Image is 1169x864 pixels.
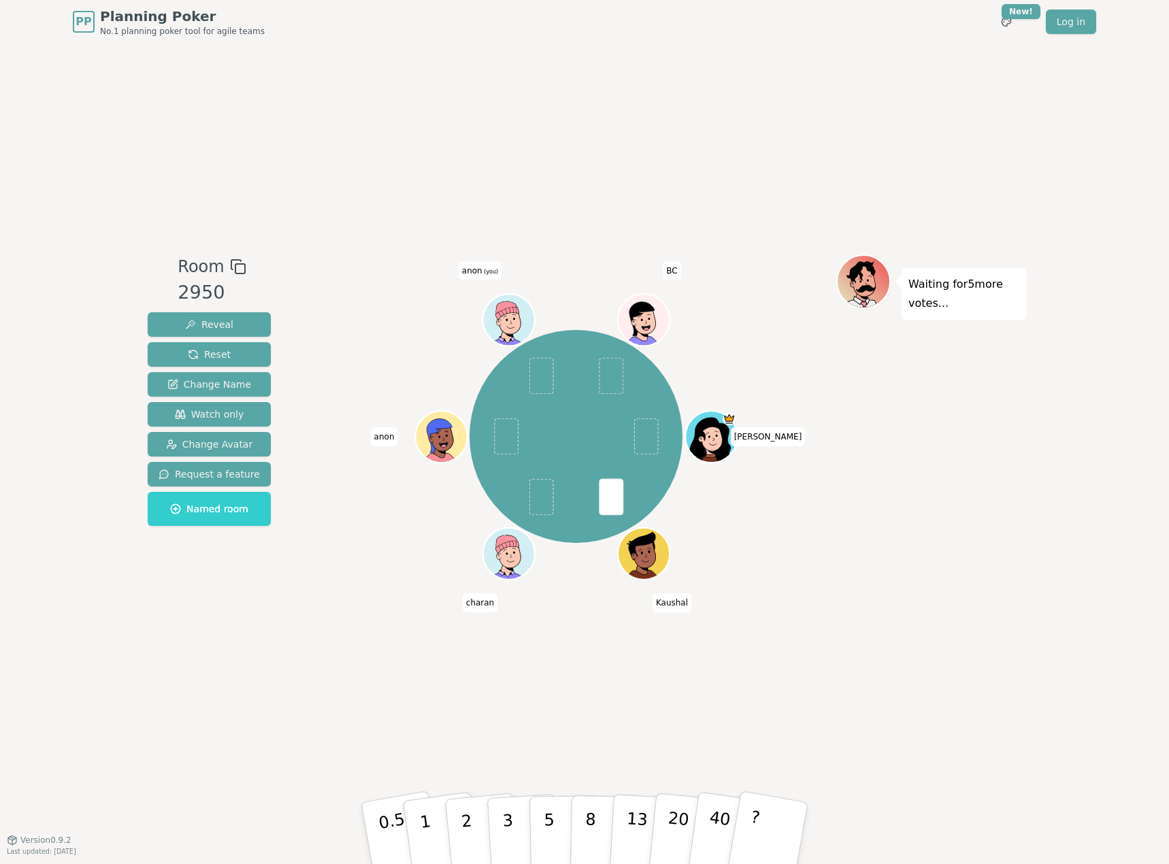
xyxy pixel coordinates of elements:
[663,261,680,280] span: Click to change your name
[148,312,271,337] button: Reveal
[188,348,231,361] span: Reset
[7,848,76,855] span: Last updated: [DATE]
[148,462,271,486] button: Request a feature
[159,467,260,481] span: Request a feature
[148,402,271,427] button: Watch only
[7,835,71,846] button: Version0.9.2
[185,318,233,331] span: Reveal
[167,378,251,391] span: Change Name
[76,14,91,30] span: PP
[731,427,806,446] span: Click to change your name
[100,7,265,26] span: Planning Poker
[166,437,253,451] span: Change Avatar
[148,492,271,526] button: Named room
[994,10,1019,34] button: New!
[20,835,71,846] span: Version 0.9.2
[1002,4,1040,19] div: New!
[178,279,246,307] div: 2950
[723,412,736,425] span: meghana is the host
[482,268,499,274] span: (you)
[1046,10,1096,34] a: Log in
[100,26,265,37] span: No.1 planning poker tool for agile teams
[371,427,398,446] span: Click to change your name
[175,408,244,421] span: Watch only
[170,502,248,516] span: Named room
[653,593,691,612] span: Click to change your name
[178,254,224,279] span: Room
[148,342,271,367] button: Reset
[459,261,501,280] span: Click to change your name
[484,295,533,344] button: Click to change your avatar
[148,432,271,456] button: Change Avatar
[908,275,1020,313] p: Waiting for 5 more votes...
[463,593,497,612] span: Click to change your name
[73,7,265,37] a: PPPlanning PokerNo.1 planning poker tool for agile teams
[148,372,271,397] button: Change Name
